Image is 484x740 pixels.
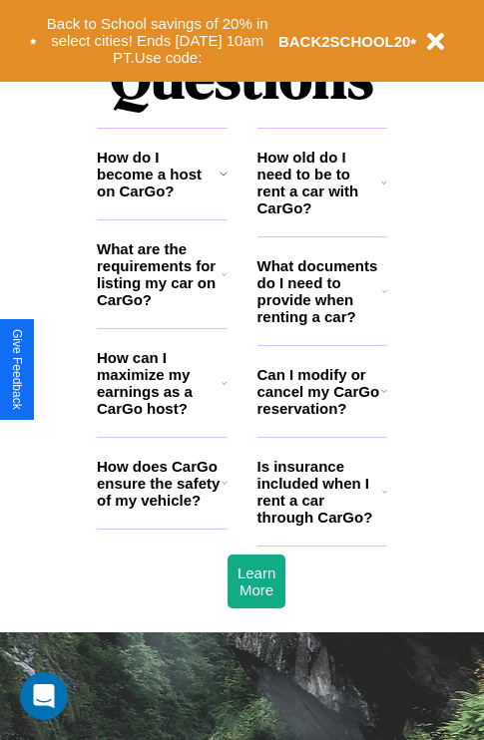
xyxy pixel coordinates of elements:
h3: What documents do I need to provide when renting a car? [257,257,383,325]
b: BACK2SCHOOL20 [278,33,411,50]
h3: Is insurance included when I rent a car through CarGo? [257,458,382,526]
button: Back to School savings of 20% in select cities! Ends [DATE] 10am PT.Use code: [37,10,278,72]
h3: How old do I need to be to rent a car with CarGo? [257,149,382,216]
h3: How does CarGo ensure the safety of my vehicle? [97,458,222,509]
h3: How do I become a host on CarGo? [97,149,220,199]
h3: Can I modify or cancel my CarGo reservation? [257,366,381,417]
h3: What are the requirements for listing my car on CarGo? [97,240,222,308]
div: Give Feedback [10,329,24,410]
h3: How can I maximize my earnings as a CarGo host? [97,349,222,417]
iframe: Intercom live chat [20,672,68,720]
button: Learn More [228,555,285,608]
